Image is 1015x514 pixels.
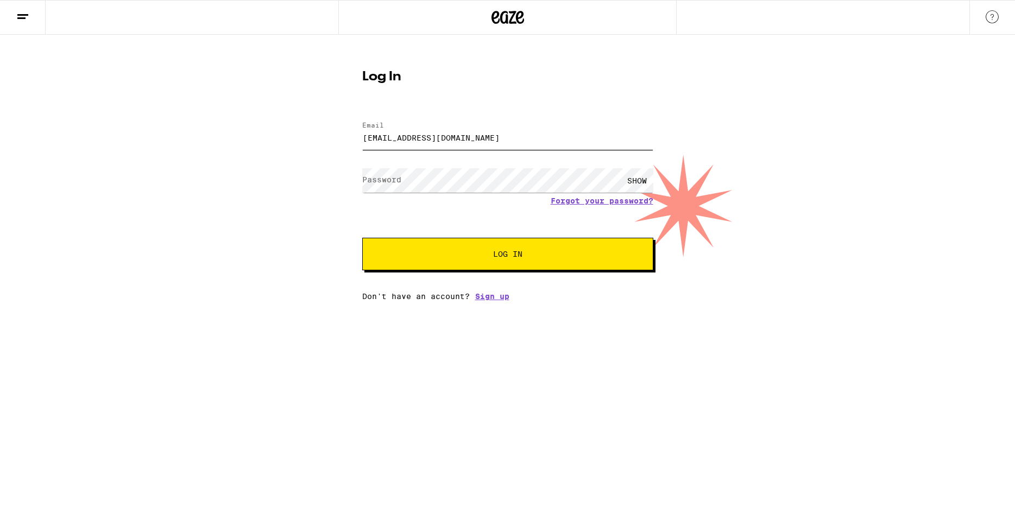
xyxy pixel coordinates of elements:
div: SHOW [621,168,653,193]
button: Log In [362,238,653,270]
div: Don't have an account? [362,292,653,301]
h1: Log In [362,71,653,84]
a: Sign up [475,292,509,301]
span: Log In [493,250,522,258]
label: Email [362,122,384,129]
label: Password [362,175,401,184]
input: Email [362,125,653,150]
a: Forgot your password? [551,196,653,205]
span: Hi. Need any help? [7,8,78,16]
